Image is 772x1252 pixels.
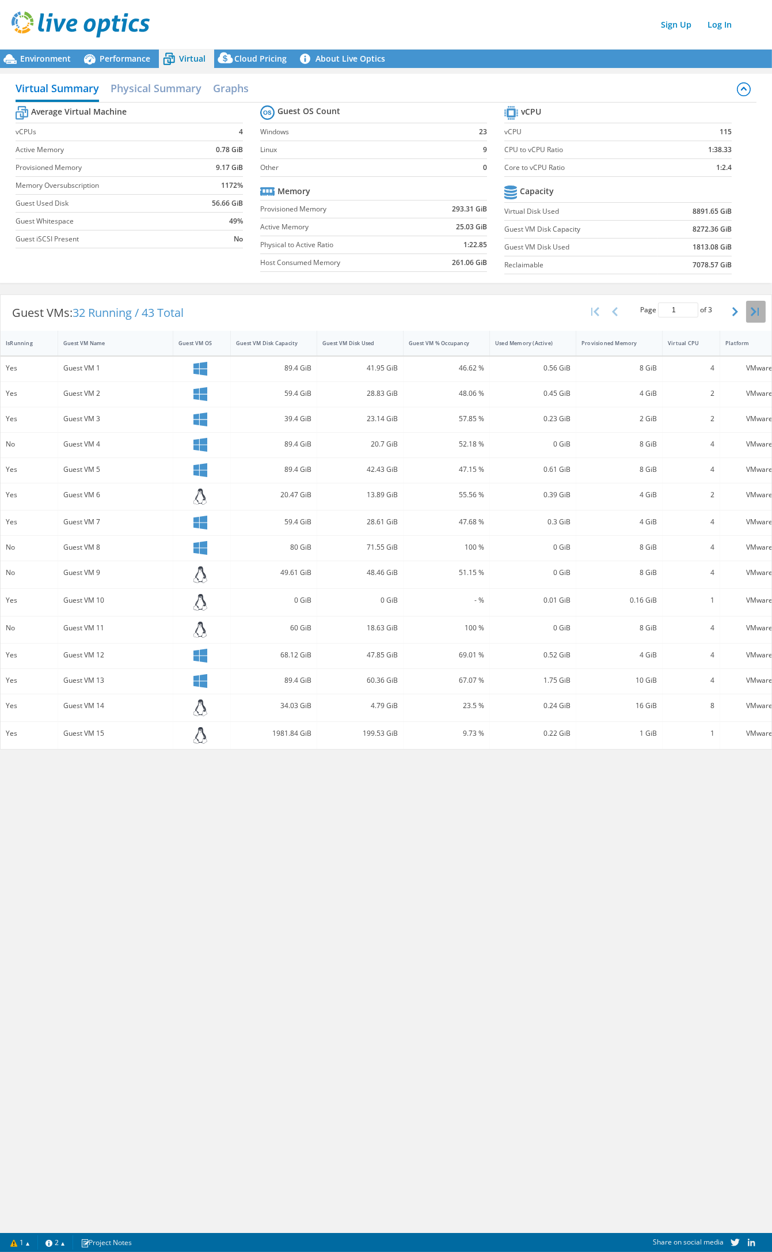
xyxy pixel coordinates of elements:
label: Active Memory [16,144,193,156]
div: 4 [668,438,714,451]
div: 0.61 GiB [495,463,571,476]
div: 47.68 % [409,516,484,528]
div: 39.4 GiB [236,413,311,425]
span: Environment [20,53,71,64]
div: Yes [6,387,52,400]
div: 23.5 % [409,699,484,712]
div: 18.63 GiB [322,622,398,634]
div: 52.18 % [409,438,484,451]
label: vCPU [504,126,672,138]
b: 56.66 GiB [212,198,243,209]
div: Yes [6,594,52,607]
b: 9 [483,144,487,156]
b: vCPU [521,106,541,118]
label: Guest VM Disk Capacity [504,224,658,235]
div: 100 % [409,622,484,634]
span: 3 [708,305,712,315]
div: 8 GiB [581,362,657,375]
div: 8 GiB [581,438,657,451]
b: 1172% [221,180,243,191]
div: 4 [668,566,714,579]
a: 1 [2,1235,38,1250]
b: 261.06 GiB [452,257,487,268]
div: 89.4 GiB [236,674,311,687]
div: - % [409,594,484,607]
div: 51.15 % [409,566,484,579]
label: Provisioned Memory [260,203,421,215]
div: 0 GiB [495,541,571,554]
div: 69.01 % [409,649,484,661]
div: 4 [668,674,714,687]
div: Guest VM 9 [63,566,168,579]
div: 9.73 % [409,727,484,740]
span: 32 Running / 43 Total [73,305,184,320]
div: 0.3 GiB [495,516,571,528]
div: 1.75 GiB [495,674,571,687]
div: 0.45 GiB [495,387,571,400]
div: 0 GiB [322,594,398,607]
div: 4 [668,649,714,661]
div: 67.07 % [409,674,484,687]
b: 23 [479,126,487,138]
div: 57.85 % [409,413,484,425]
div: 16 GiB [581,699,657,712]
div: 46.62 % [409,362,484,375]
b: 293.31 GiB [452,203,487,215]
div: 2 [668,489,714,501]
div: 8 [668,699,714,712]
label: Virtual Disk Used [504,206,658,217]
b: 8891.65 GiB [693,206,732,217]
label: Guest iSCSI Present [16,233,193,245]
div: 4.79 GiB [322,699,398,712]
b: 115 [720,126,732,138]
div: Yes [6,413,52,425]
label: vCPUs [16,126,193,138]
h2: Physical Summary [111,77,201,100]
b: 0.78 GiB [216,144,243,156]
div: 20.7 GiB [322,438,398,451]
div: 8 GiB [581,622,657,634]
div: 4 GiB [581,387,657,400]
div: 28.83 GiB [322,387,398,400]
div: 55.56 % [409,489,484,501]
label: Physical to Active Ratio [260,239,421,251]
div: No [6,566,52,579]
div: Yes [6,674,52,687]
div: Virtual CPU [668,339,701,347]
div: 47.85 GiB [322,649,398,661]
div: Guest VM Name [63,339,154,347]
div: 4 [668,463,714,476]
div: 0 GiB [495,566,571,579]
div: 60 GiB [236,622,311,634]
b: 1:38.33 [708,144,732,156]
div: 20.47 GiB [236,489,311,501]
label: Windows [260,126,467,138]
b: 1813.08 GiB [693,241,732,253]
div: 4 GiB [581,489,657,501]
div: No [6,541,52,554]
span: Virtual [179,53,206,64]
label: Reclaimable [504,259,658,271]
div: 0.56 GiB [495,362,571,375]
div: IsRunning [6,339,39,347]
div: 0 GiB [495,438,571,451]
b: Memory [277,186,310,197]
div: 48.46 GiB [322,566,398,579]
b: 9.17 GiB [216,162,243,173]
div: 0.01 GiB [495,594,571,607]
div: 100 % [409,541,484,554]
div: 4 [668,622,714,634]
div: Guest VM 2 [63,387,168,400]
div: Guest VM 13 [63,674,168,687]
div: 0.24 GiB [495,699,571,712]
div: 199.53 GiB [322,727,398,740]
div: 10 GiB [581,674,657,687]
div: 59.4 GiB [236,516,311,528]
div: 60.36 GiB [322,674,398,687]
div: Provisioned Memory [581,339,643,347]
label: Memory Oversubscription [16,180,193,191]
h2: Graphs [213,77,249,100]
h2: Virtual Summary [16,77,99,102]
div: 4 [668,541,714,554]
div: 13.89 GiB [322,489,398,501]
